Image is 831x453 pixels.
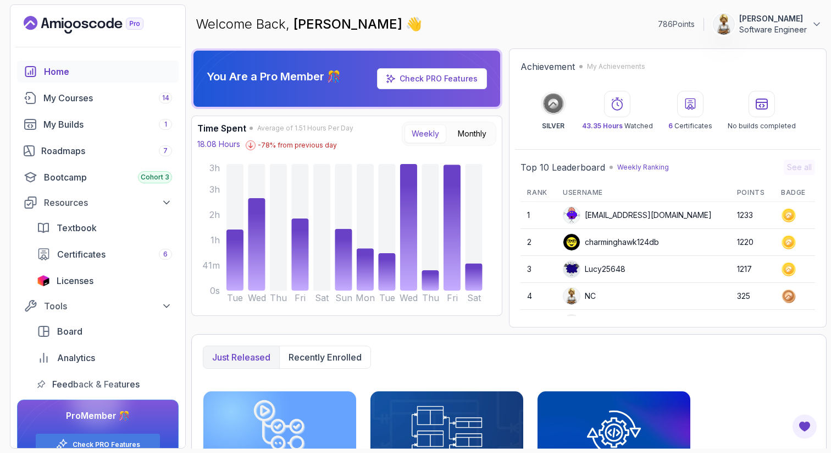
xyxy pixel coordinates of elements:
[37,275,50,286] img: jetbrains icon
[30,217,179,239] a: textbook
[622,210,820,403] iframe: chat widget
[257,124,353,133] span: Average of 1.51 Hours Per Day
[248,292,266,303] tspan: Wed
[197,139,240,150] p: 18.08 Hours
[43,91,172,105] div: My Courses
[447,292,458,303] tspan: Fri
[739,13,807,24] p: [PERSON_NAME]
[73,440,140,449] a: Check PRO Features
[520,229,556,256] td: 2
[730,202,774,229] td: 1233
[730,184,774,202] th: Points
[658,19,695,30] p: 786 Points
[405,124,446,143] button: Weekly
[563,206,712,224] div: [EMAIL_ADDRESS][DOMAIN_NAME]
[57,248,106,261] span: Certificates
[520,202,556,229] td: 1
[739,24,807,35] p: Software Engineer
[17,140,179,162] a: roadmaps
[713,14,734,35] img: user profile image
[196,15,422,33] p: Welcome Back,
[57,221,97,234] span: Textbook
[30,243,179,265] a: certificates
[563,233,659,251] div: charminghawk124db
[520,184,556,202] th: Rank
[563,315,580,331] img: user profile image
[400,74,478,83] a: Check PRO Features
[17,113,179,135] a: builds
[520,256,556,283] td: 3
[563,234,580,250] img: user profile image
[209,184,220,195] tspan: 3h
[520,161,605,174] h2: Top 10 Leaderboard
[57,351,95,364] span: Analytics
[30,373,179,395] a: feedback
[202,260,220,271] tspan: 41m
[582,122,623,130] span: 43.35 Hours
[422,292,439,303] tspan: Thu
[617,163,669,172] p: Weekly Ranking
[30,347,179,369] a: analytics
[17,296,179,316] button: Tools
[563,260,625,278] div: Lucy25648
[163,250,168,259] span: 6
[258,141,337,150] p: -78 % from previous day
[17,87,179,109] a: courses
[406,15,423,33] span: 👋
[728,122,796,130] p: No builds completed
[212,351,270,364] p: Just released
[785,409,820,442] iframe: chat widget
[41,144,172,157] div: Roadmaps
[210,234,220,245] tspan: 1h
[44,299,172,313] div: Tools
[52,378,140,391] span: Feedback & Features
[270,292,287,303] tspan: Thu
[57,325,82,338] span: Board
[451,124,494,143] button: Monthly
[563,207,580,223] img: default monster avatar
[197,122,246,135] h3: Time Spent
[209,209,220,220] tspan: 2h
[210,285,220,296] tspan: 0s
[17,193,179,212] button: Resources
[43,118,172,131] div: My Builds
[162,94,169,102] span: 14
[44,196,172,209] div: Resources
[467,292,481,303] tspan: Sat
[295,292,306,303] tspan: Fri
[315,292,329,303] tspan: Sat
[141,173,169,182] span: Cohort 3
[164,120,167,129] span: 1
[774,184,815,202] th: Badge
[563,261,580,277] img: default monster avatar
[400,292,418,303] tspan: Wed
[203,346,279,368] button: Just released
[563,288,580,304] img: user profile image
[784,160,815,175] button: See all
[44,171,172,184] div: Bootcamp
[335,292,352,303] tspan: Sun
[163,146,168,155] span: 7
[587,62,645,71] p: My Achievements
[563,314,634,332] div: asifahmedjesi
[542,122,564,130] p: SILVER
[582,122,653,130] p: Watched
[379,292,395,303] tspan: Tue
[520,310,556,337] td: 5
[293,16,406,32] span: [PERSON_NAME]
[30,270,179,292] a: licenses
[668,122,673,130] span: 6
[279,346,370,368] button: Recently enrolled
[227,292,243,303] tspan: Tue
[520,283,556,310] td: 4
[289,351,362,364] p: Recently enrolled
[17,61,179,83] a: home
[209,162,220,173] tspan: 3h
[17,166,179,188] a: bootcamp
[356,292,375,303] tspan: Mon
[24,16,169,34] a: Landing page
[44,65,172,78] div: Home
[377,68,487,89] a: Check PRO Features
[668,122,712,130] p: Certificates
[520,60,575,73] h2: Achievement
